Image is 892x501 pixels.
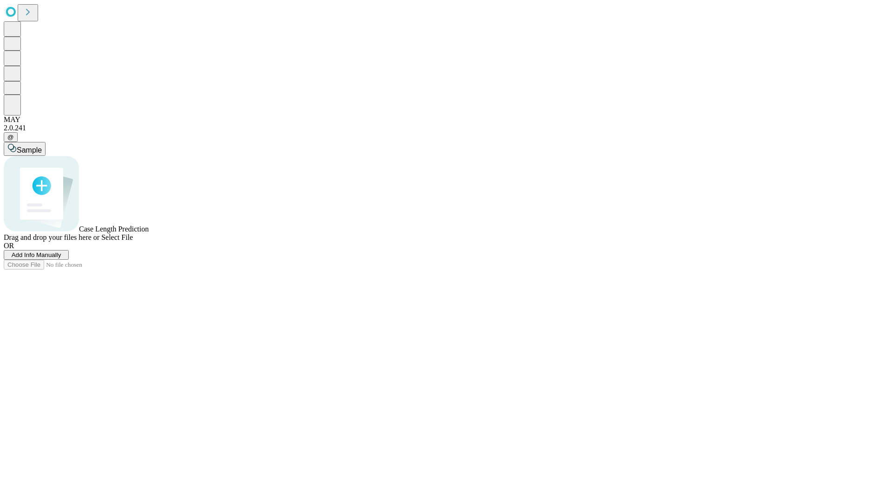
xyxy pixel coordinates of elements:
span: Add Info Manually [12,251,61,258]
button: @ [4,132,18,142]
span: Sample [17,146,42,154]
span: Drag and drop your files here or [4,233,99,241]
span: OR [4,242,14,250]
button: Add Info Manually [4,250,69,260]
span: Select File [101,233,133,241]
div: MAY [4,116,888,124]
span: Case Length Prediction [79,225,149,233]
button: Sample [4,142,46,156]
div: 2.0.241 [4,124,888,132]
span: @ [7,134,14,141]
